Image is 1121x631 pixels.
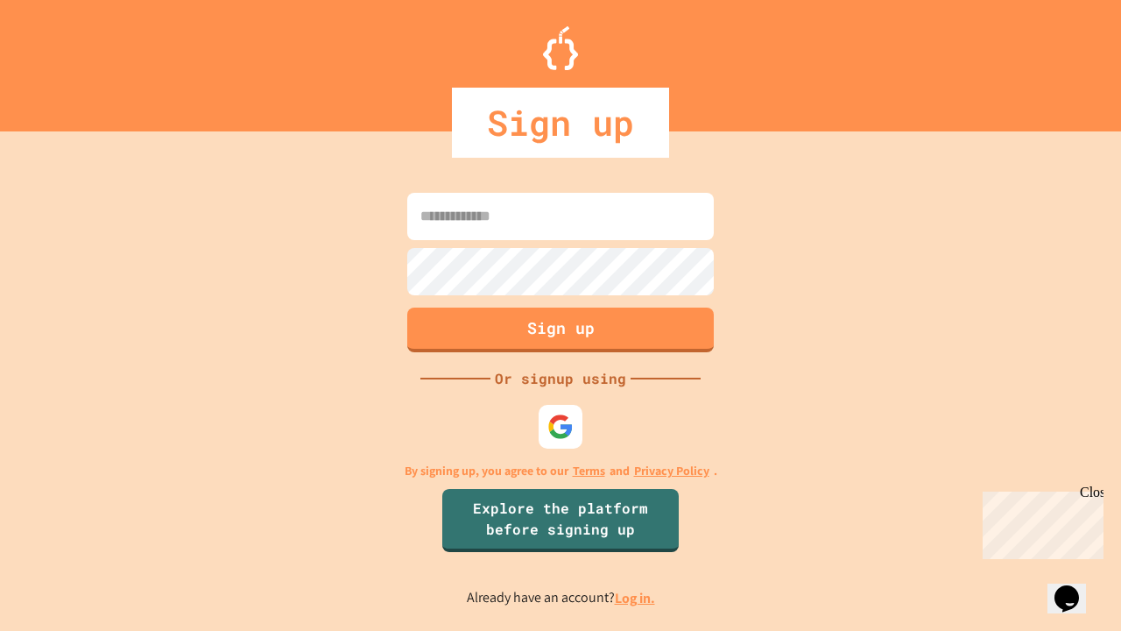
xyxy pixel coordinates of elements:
[7,7,121,111] div: Chat with us now!Close
[547,414,574,440] img: google-icon.svg
[573,462,605,480] a: Terms
[452,88,669,158] div: Sign up
[442,489,679,552] a: Explore the platform before signing up
[467,587,655,609] p: Already have an account?
[1047,561,1103,613] iframe: chat widget
[405,462,717,480] p: By signing up, you agree to our and .
[543,26,578,70] img: Logo.svg
[490,368,631,389] div: Or signup using
[615,589,655,607] a: Log in.
[407,308,714,352] button: Sign up
[634,462,709,480] a: Privacy Policy
[976,485,1103,559] iframe: chat widget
